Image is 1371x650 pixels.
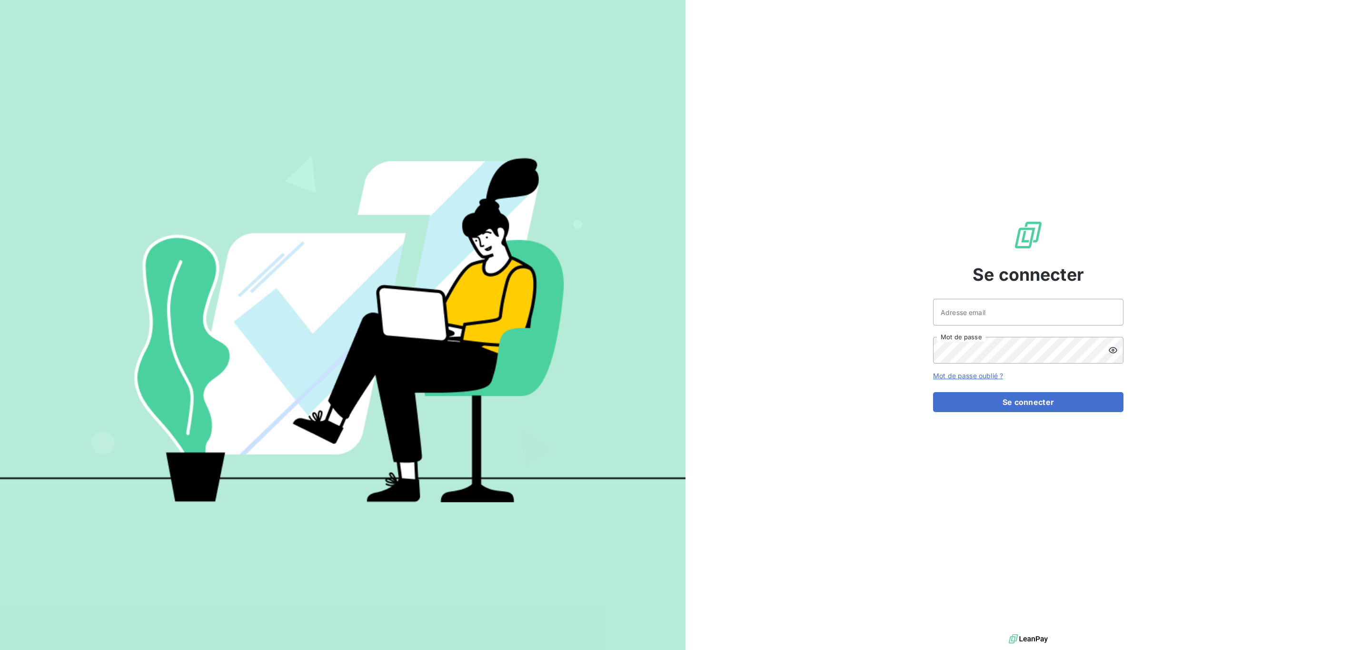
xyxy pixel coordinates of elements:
[933,372,1003,380] a: Mot de passe oublié ?
[973,262,1084,287] span: Se connecter
[933,299,1123,325] input: placeholder
[1009,632,1048,646] img: logo
[1013,220,1043,250] img: Logo LeanPay
[933,392,1123,412] button: Se connecter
